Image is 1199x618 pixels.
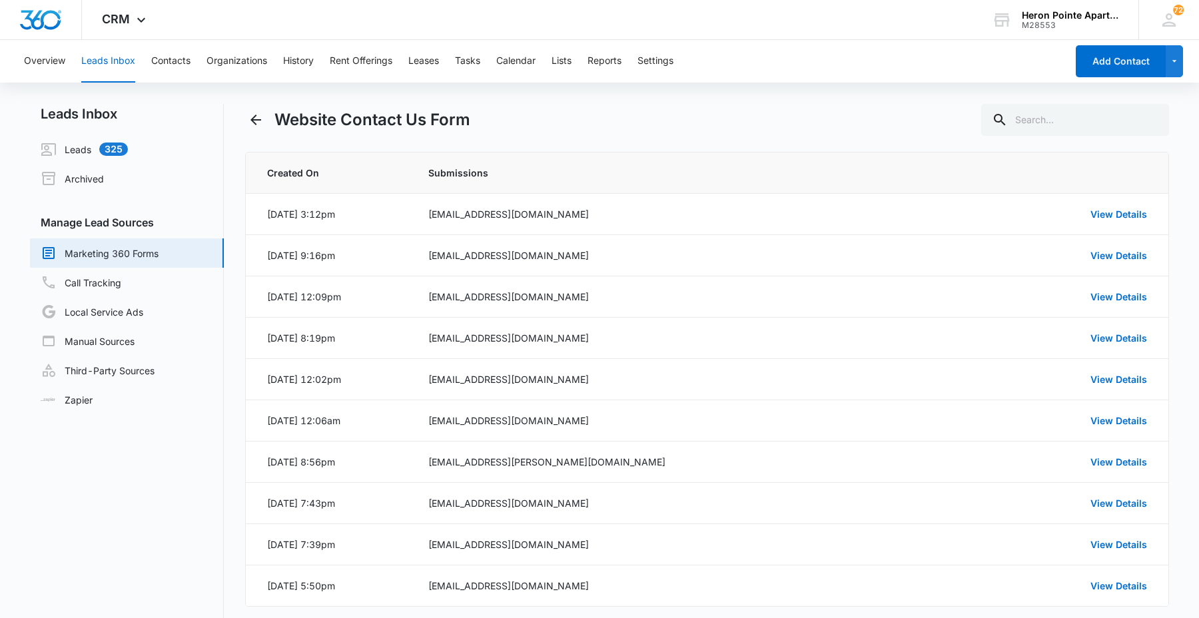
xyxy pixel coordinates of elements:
button: History [283,40,314,83]
a: View Details [1090,374,1147,385]
button: Settings [637,40,673,83]
button: Rent Offerings [330,40,392,83]
input: Search... [981,104,1169,136]
div: [DATE] 5:50pm [267,579,335,593]
a: Local Service Ads [41,304,143,320]
button: Leases [408,40,439,83]
div: [EMAIL_ADDRESS][DOMAIN_NAME] [428,248,957,262]
a: Manual Sources [41,333,135,349]
div: [EMAIL_ADDRESS][DOMAIN_NAME] [428,331,957,345]
button: Overview [24,40,65,83]
div: [DATE] 3:12pm [267,207,335,221]
span: 72 [1173,5,1184,15]
button: Organizations [206,40,267,83]
a: Archived [41,170,104,186]
a: Call Tracking [41,274,121,290]
div: [EMAIL_ADDRESS][DOMAIN_NAME] [428,414,957,428]
button: Back [245,109,266,131]
div: account id [1022,21,1119,30]
span: Submissions [428,166,957,180]
div: account name [1022,10,1119,21]
a: View Details [1090,291,1147,302]
a: Leads325 [41,141,128,157]
div: [DATE] 8:56pm [267,455,335,469]
a: View Details [1090,539,1147,550]
button: Contacts [151,40,191,83]
div: [EMAIL_ADDRESS][DOMAIN_NAME] [428,290,957,304]
a: Third-Party Sources [41,362,155,378]
a: View Details [1090,332,1147,344]
div: [EMAIL_ADDRESS][DOMAIN_NAME] [428,207,957,221]
div: [DATE] 8:19pm [267,331,335,345]
div: [EMAIL_ADDRESS][DOMAIN_NAME] [428,537,957,551]
h1: Website Contact Us Form [274,108,470,132]
h3: Manage Lead Sources [30,214,224,230]
div: [DATE] 7:39pm [267,537,335,551]
button: Calendar [496,40,536,83]
span: CRM [102,12,130,26]
div: [DATE] 12:09pm [267,290,341,304]
div: [DATE] 7:43pm [267,496,335,510]
a: Zapier [41,393,93,407]
div: [DATE] 9:16pm [267,248,335,262]
button: Reports [588,40,621,83]
button: Leads Inbox [81,40,135,83]
span: Created On [267,166,396,180]
div: [EMAIL_ADDRESS][DOMAIN_NAME] [428,372,957,386]
div: [DATE] 12:02pm [267,372,341,386]
a: View Details [1090,497,1147,509]
div: [EMAIL_ADDRESS][PERSON_NAME][DOMAIN_NAME] [428,455,957,469]
button: Tasks [455,40,480,83]
div: notifications count [1173,5,1184,15]
button: Lists [552,40,572,83]
button: Add Contact [1076,45,1166,77]
a: View Details [1090,456,1147,467]
a: View Details [1090,208,1147,220]
a: View Details [1090,415,1147,426]
a: Marketing 360 Forms [41,245,159,261]
div: [DATE] 12:06am [267,414,340,428]
a: View Details [1090,580,1147,591]
div: [EMAIL_ADDRESS][DOMAIN_NAME] [428,496,957,510]
h2: Leads Inbox [30,104,224,124]
a: View Details [1090,250,1147,261]
div: [EMAIL_ADDRESS][DOMAIN_NAME] [428,579,957,593]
